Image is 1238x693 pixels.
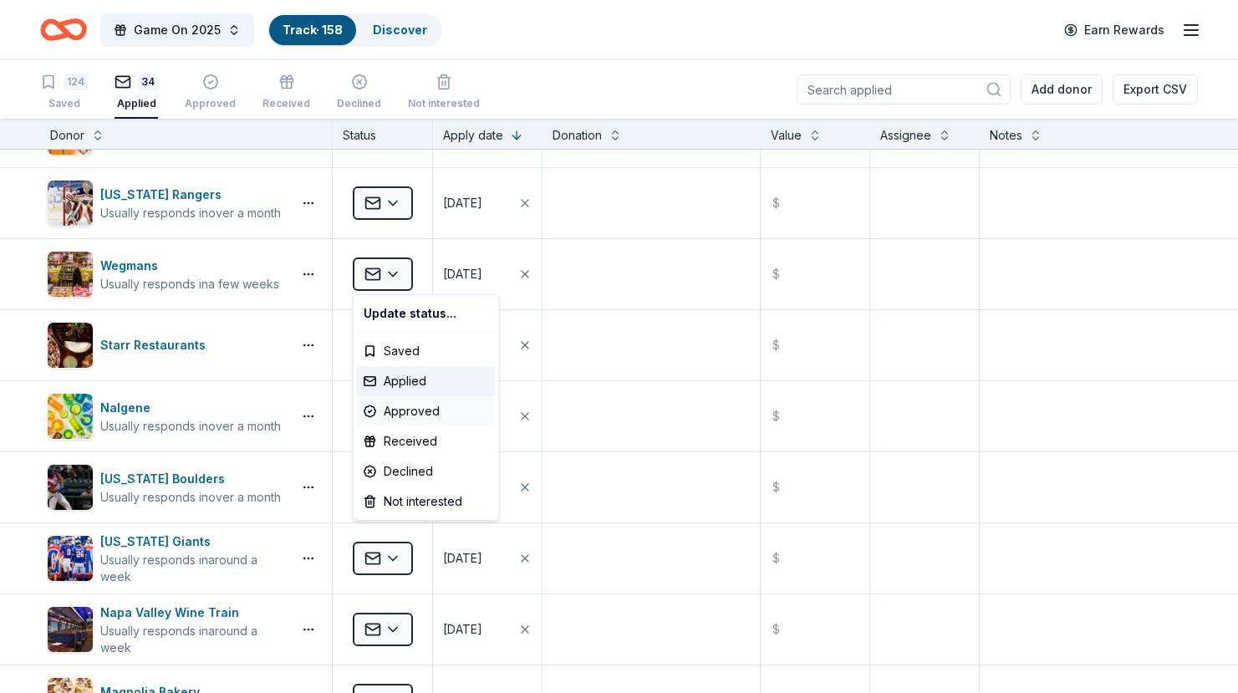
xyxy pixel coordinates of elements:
div: Not interested [357,487,496,517]
div: Update status... [357,298,496,329]
div: Declined [357,456,496,487]
div: Received [357,426,496,456]
div: Saved [357,336,496,366]
div: Applied [357,366,496,396]
div: Approved [357,396,496,426]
